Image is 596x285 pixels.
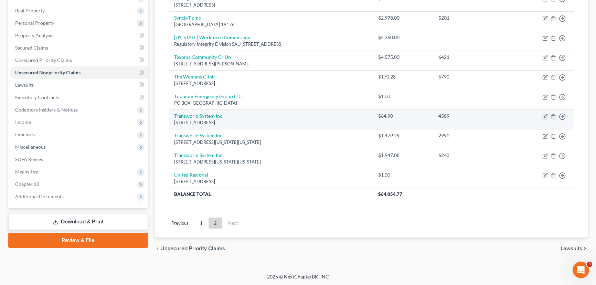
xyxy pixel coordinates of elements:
a: Titanium Emergency Group LLC [174,93,242,99]
a: Transworld System Inc [174,113,222,119]
div: Regulatory Integrity Division SAU [STREET_ADDRESS] [174,41,367,47]
div: [STREET_ADDRESS][US_STATE][US_STATE] [174,159,367,165]
th: Balance Total [169,188,373,200]
span: Lawsuits [15,82,34,88]
a: Download & Print [8,214,148,230]
a: The Womans Clinic [174,74,216,80]
button: chevron_left Unsecured Priority Claims [155,246,225,251]
span: SOFA Review [15,156,44,162]
span: Expenses [15,131,35,137]
div: $1,479.29 [378,132,427,139]
span: Unsecured Nonpriority Claims [15,70,81,75]
span: Means Test [15,169,39,175]
div: $5,360.00 [378,34,427,41]
span: Personal Property [15,20,54,26]
a: Transworld System Inc [174,133,222,138]
a: Unsecured Nonpriority Claims [10,66,148,79]
span: Miscellaneous [15,144,46,150]
a: Syncb/Ppmc [174,15,201,21]
a: SOFA Review [10,153,148,166]
div: [STREET_ADDRESS] [174,119,367,126]
div: $4,575.00 [378,54,427,61]
span: Unsecured Priority Claims [15,57,72,63]
button: Lawsuits chevron_right [561,246,588,251]
div: PO BOX [GEOGRAPHIC_DATA] [174,100,367,106]
span: Secured Claims [15,45,48,51]
a: Executory Contracts [10,91,148,104]
div: 6421 [438,54,505,61]
a: Texoma Community Cr Un [174,54,231,60]
a: Lawsuits [10,79,148,91]
div: [STREET_ADDRESS] [174,2,367,8]
span: Chapter 13 [15,181,39,187]
div: 4589 [438,113,505,119]
span: Executory Contracts [15,94,59,100]
a: 1 [194,218,208,229]
span: Lawsuits [561,246,582,251]
span: Property Analysis [15,32,53,38]
span: Additional Documents [15,193,64,199]
i: chevron_right [582,246,588,251]
a: Previous [166,218,194,229]
div: 2990 [438,132,505,139]
div: [STREET_ADDRESS][PERSON_NAME] [174,61,367,67]
iframe: Intercom live chat [573,262,589,278]
a: [US_STATE] Workforce Commission [174,34,251,40]
span: $64,054.77 [378,191,402,197]
div: 5201 [438,14,505,21]
span: Codebtors Insiders & Notices [15,107,78,113]
a: Transworld System Inc [174,152,222,158]
div: $1.00 [378,171,427,178]
a: Unsecured Priority Claims [10,54,148,66]
span: Real Property [15,8,45,13]
a: United Regional [174,172,208,178]
i: chevron_left [155,246,160,251]
div: [GEOGRAPHIC_DATA] 19176 [174,21,367,28]
div: $170.28 [378,73,427,80]
div: $2,978.00 [378,14,427,21]
a: Property Analysis [10,29,148,42]
span: Unsecured Priority Claims [160,246,225,251]
div: $64.90 [378,113,427,119]
div: [STREET_ADDRESS][US_STATE][US_STATE] [174,139,367,146]
a: Review & File [8,233,148,248]
div: [STREET_ADDRESS] [174,178,367,185]
div: $1,947.08 [378,152,427,159]
div: 6790 [438,73,505,80]
a: 2 [209,218,222,229]
div: 6243 [438,152,505,159]
a: Secured Claims [10,42,148,54]
div: [STREET_ADDRESS] [174,80,367,87]
div: $1.00 [378,93,427,100]
span: 3 [587,262,592,267]
span: Income [15,119,31,125]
